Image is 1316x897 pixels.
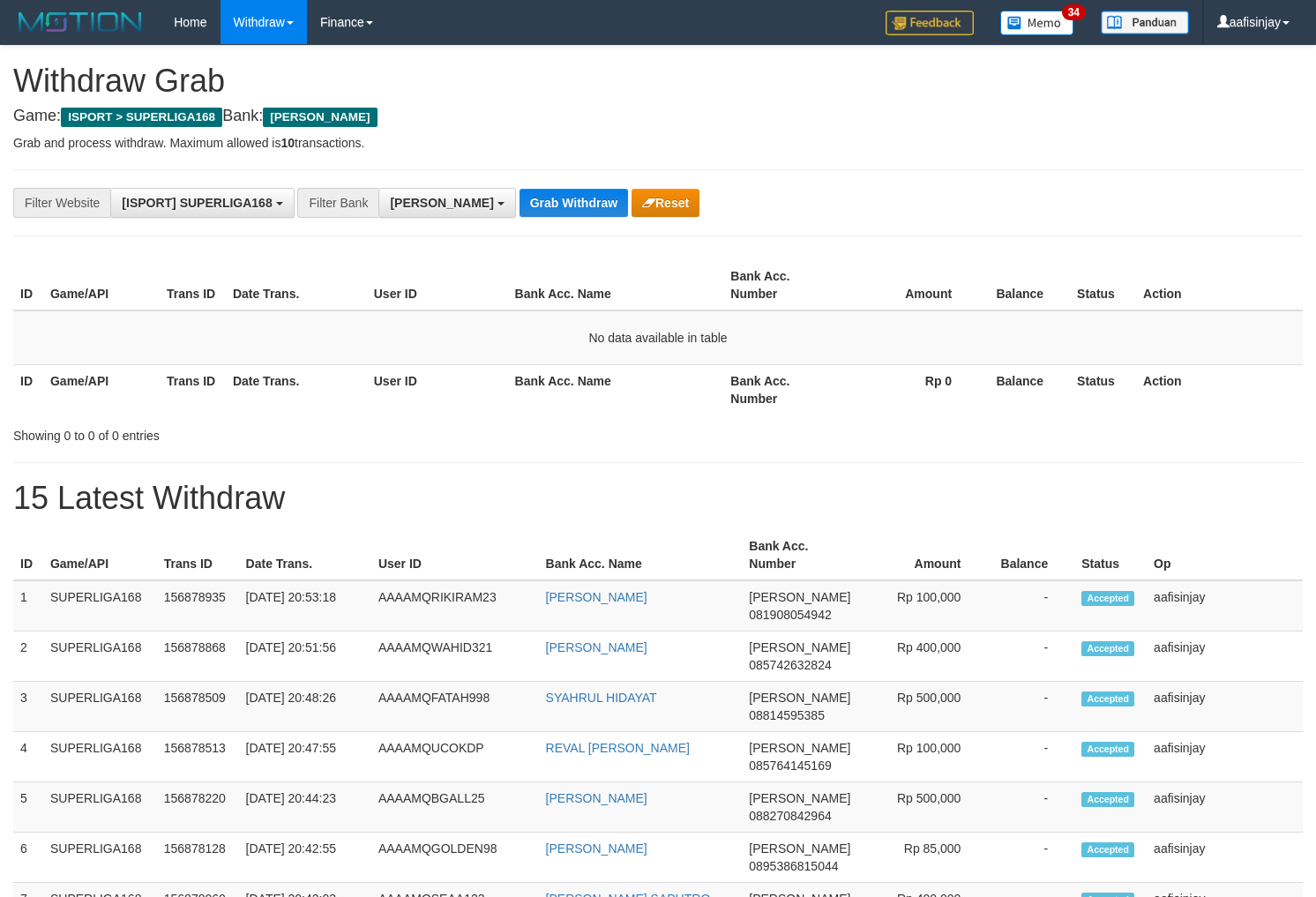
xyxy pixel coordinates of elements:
a: [PERSON_NAME] [546,640,647,654]
td: - [987,782,1074,833]
th: Game/API [43,364,160,415]
td: 1 [13,580,43,632]
td: [DATE] 20:51:56 [239,632,371,682]
span: [PERSON_NAME] [390,196,493,210]
a: [PERSON_NAME] [546,791,647,805]
button: [PERSON_NAME] [378,188,515,218]
td: 4 [13,732,43,782]
td: Rp 100,000 [857,732,987,782]
td: 5 [13,782,43,833]
span: ISPORT > SUPERLIGA168 [61,108,222,127]
td: 156878220 [157,782,239,833]
td: SUPERLIGA168 [43,580,157,632]
td: 156878868 [157,632,239,682]
th: Balance [978,260,1070,310]
th: Bank Acc. Number [723,260,840,310]
th: Date Trans. [239,530,371,580]
th: Trans ID [160,260,226,310]
td: SUPERLIGA168 [43,732,157,782]
h1: 15 Latest Withdraw [13,481,1303,516]
td: [DATE] 20:48:26 [239,682,371,732]
span: Copy 085764145169 to clipboard [749,759,831,773]
th: Game/API [43,260,160,310]
td: 2 [13,632,43,682]
td: No data available in table [13,310,1303,365]
td: [DATE] 20:42:55 [239,833,371,883]
td: aafisinjay [1147,682,1303,732]
td: 3 [13,682,43,732]
a: [PERSON_NAME] [546,590,647,604]
a: SYAHRUL HIDAYAT [546,691,657,705]
th: Bank Acc. Number [742,530,857,580]
th: Date Trans. [226,260,367,310]
td: aafisinjay [1147,580,1303,632]
img: Feedback.jpg [886,11,974,35]
td: - [987,632,1074,682]
span: [PERSON_NAME] [749,691,850,705]
td: - [987,833,1074,883]
td: aafisinjay [1147,632,1303,682]
th: ID [13,530,43,580]
th: Trans ID [157,530,239,580]
button: Grab Withdraw [520,189,628,217]
th: Action [1136,260,1303,310]
td: - [987,580,1074,632]
span: Copy 085742632824 to clipboard [749,658,831,672]
th: Bank Acc. Name [539,530,743,580]
td: aafisinjay [1147,833,1303,883]
th: Game/API [43,530,157,580]
th: Amount [857,530,987,580]
span: Accepted [1081,742,1134,757]
span: Accepted [1081,591,1134,606]
th: Bank Acc. Number [723,364,840,415]
th: Date Trans. [226,364,367,415]
td: 156878128 [157,833,239,883]
div: Filter Bank [297,188,378,218]
a: [PERSON_NAME] [546,841,647,856]
th: Status [1074,530,1147,580]
th: User ID [367,260,508,310]
td: SUPERLIGA168 [43,632,157,682]
td: - [987,732,1074,782]
th: Trans ID [160,364,226,415]
td: 6 [13,833,43,883]
td: Rp 100,000 [857,580,987,632]
span: Accepted [1081,641,1134,656]
button: [ISPORT] SUPERLIGA168 [110,188,294,218]
span: [ISPORT] SUPERLIGA168 [122,196,272,210]
td: [DATE] 20:44:23 [239,782,371,833]
td: Rp 500,000 [857,682,987,732]
td: [DATE] 20:53:18 [239,580,371,632]
td: 156878509 [157,682,239,732]
span: [PERSON_NAME] [749,640,850,654]
td: AAAAMQBGALL25 [371,782,539,833]
span: Copy 0895386815044 to clipboard [749,859,838,873]
span: 34 [1062,4,1086,20]
td: AAAAMQRIKIRAM23 [371,580,539,632]
div: Showing 0 to 0 of 0 entries [13,420,535,445]
th: Bank Acc. Name [508,260,724,310]
span: [PERSON_NAME] [749,741,850,755]
td: AAAAMQFATAH998 [371,682,539,732]
td: AAAAMQGOLDEN98 [371,833,539,883]
td: SUPERLIGA168 [43,833,157,883]
th: User ID [367,364,508,415]
td: AAAAMQWAHID321 [371,632,539,682]
th: Bank Acc. Name [508,364,724,415]
td: aafisinjay [1147,732,1303,782]
td: [DATE] 20:47:55 [239,732,371,782]
span: [PERSON_NAME] [749,791,850,805]
span: [PERSON_NAME] [749,590,850,604]
span: Accepted [1081,792,1134,807]
td: aafisinjay [1147,782,1303,833]
th: Action [1136,364,1303,415]
td: SUPERLIGA168 [43,782,157,833]
img: panduan.png [1101,11,1189,34]
span: Copy 088270842964 to clipboard [749,809,831,823]
img: Button%20Memo.svg [1000,11,1074,35]
td: Rp 500,000 [857,782,987,833]
td: 156878513 [157,732,239,782]
div: Filter Website [13,188,110,218]
a: REVAL [PERSON_NAME] [546,741,690,755]
th: Rp 0 [840,364,978,415]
